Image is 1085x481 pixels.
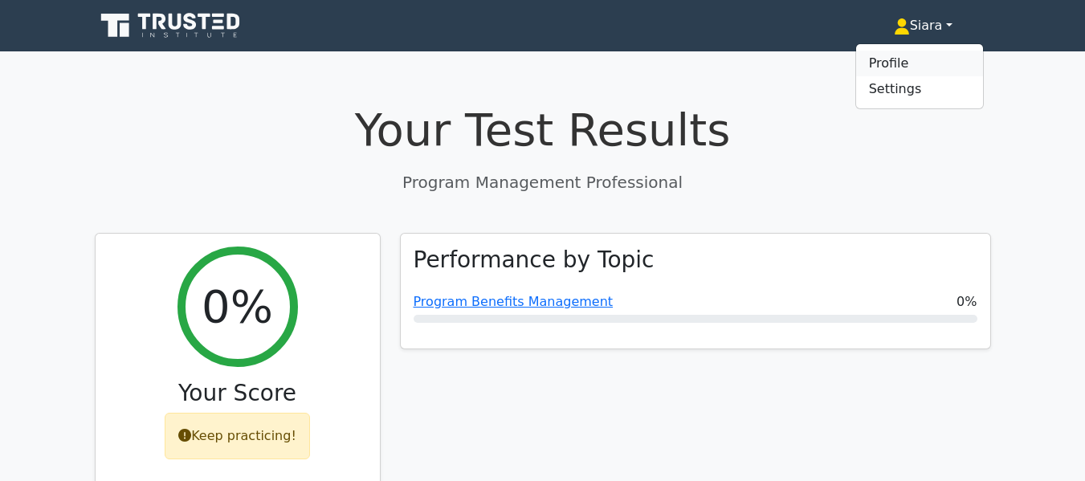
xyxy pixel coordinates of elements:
[855,10,991,42] a: Siara
[165,413,310,459] div: Keep practicing!
[108,380,367,407] h3: Your Score
[855,43,984,109] ul: Siara
[202,279,273,333] h2: 0%
[95,103,991,157] h1: Your Test Results
[95,170,991,194] p: Program Management Professional
[414,247,655,274] h3: Performance by Topic
[414,294,614,309] a: Program Benefits Management
[957,292,977,312] span: 0%
[856,76,983,102] a: Settings
[856,51,983,76] a: Profile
